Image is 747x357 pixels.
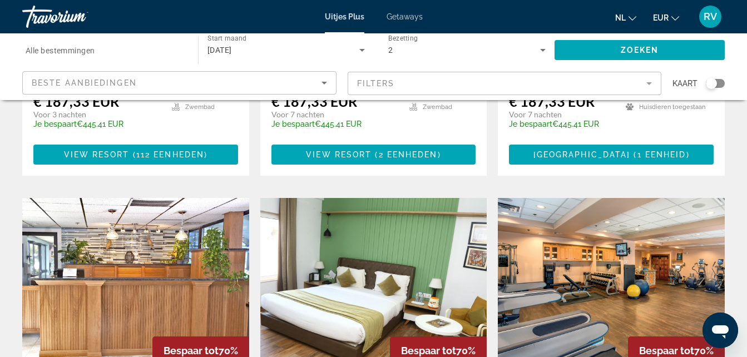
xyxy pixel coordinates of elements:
font: €445.41 EUR [33,120,123,128]
span: Nl [615,13,626,22]
span: 1 eenheid [637,150,686,159]
a: Travorium [22,2,133,31]
span: View Resort [64,150,130,159]
font: € 187,33 EUR [509,93,595,110]
span: Bezetting [388,34,418,42]
button: [GEOGRAPHIC_DATA](1 eenheid) [509,145,714,165]
span: Zwembad [185,103,215,111]
font: € 187,33 EUR [33,93,119,110]
span: 2 [388,46,393,54]
span: Bespaar tot [401,345,456,356]
span: 112 eenheden [136,150,204,159]
button: View Resort(2 eenheden) [271,145,476,165]
span: Kaart [672,76,697,91]
button: Taal wijzigen [615,9,636,26]
span: Zoeken [621,46,659,54]
a: Uitjes Plus [325,12,364,21]
font: €445.41 EUR [271,120,362,128]
button: Zoeken [555,40,725,60]
span: Zwembad [423,103,452,111]
button: Filter [348,71,662,96]
span: View Resort [306,150,372,159]
span: [GEOGRAPHIC_DATA] [533,150,631,159]
span: Alle bestemmingen [26,46,95,55]
font: €445.41 EUR [509,120,599,128]
p: Voor 7 nachten [509,110,615,120]
p: Voor 3 nachten [33,110,161,120]
span: Huisdieren toegestaan [639,103,705,111]
span: Bespaar tot [639,345,694,356]
iframe: Knop om het berichtenvenster te openen [703,313,738,348]
button: Valuta wijzigen [653,9,679,26]
mat-select: Sorteren op [32,76,327,90]
button: Menu voor gebruikers [696,5,725,28]
span: Je bespaart [33,120,77,128]
span: EUR [653,13,669,22]
span: Start maand [207,34,246,42]
span: Beste aanbiedingen [32,78,137,87]
span: Je bespaart [509,120,552,128]
span: ( ) [130,150,208,159]
a: Getaways [387,12,423,21]
span: RV [704,11,717,22]
span: Bespaar tot [164,345,219,356]
span: [DATE] [207,46,232,54]
p: Voor 7 nachten [271,110,399,120]
button: View Resort(112 eenheden) [33,145,238,165]
span: ( ) [630,150,689,159]
span: 2 eenheden [379,150,438,159]
span: ( ) [372,150,441,159]
span: Je bespaart [271,120,315,128]
font: € 187,33 EUR [271,93,357,110]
